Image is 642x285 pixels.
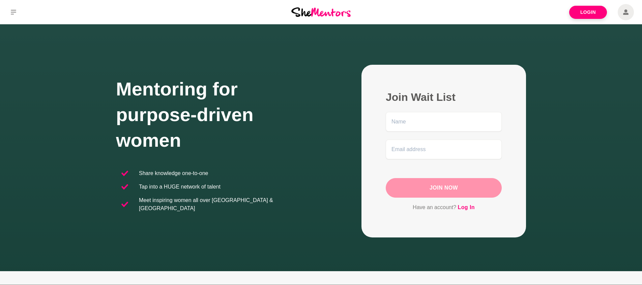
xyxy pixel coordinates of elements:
h1: Mentoring for purpose-driven women [116,76,321,153]
input: Name [386,112,502,132]
p: Tap into a HUGE network of talent [139,183,221,191]
h2: Join Wait List [386,90,502,104]
p: Share knowledge one-to-one [139,169,208,177]
a: Login [569,6,607,19]
p: Have an account? [386,203,502,212]
input: Email address [386,140,502,159]
a: Log In [458,203,475,212]
p: Meet inspiring women all over [GEOGRAPHIC_DATA] & [GEOGRAPHIC_DATA] [139,196,316,212]
img: She Mentors Logo [291,7,351,17]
